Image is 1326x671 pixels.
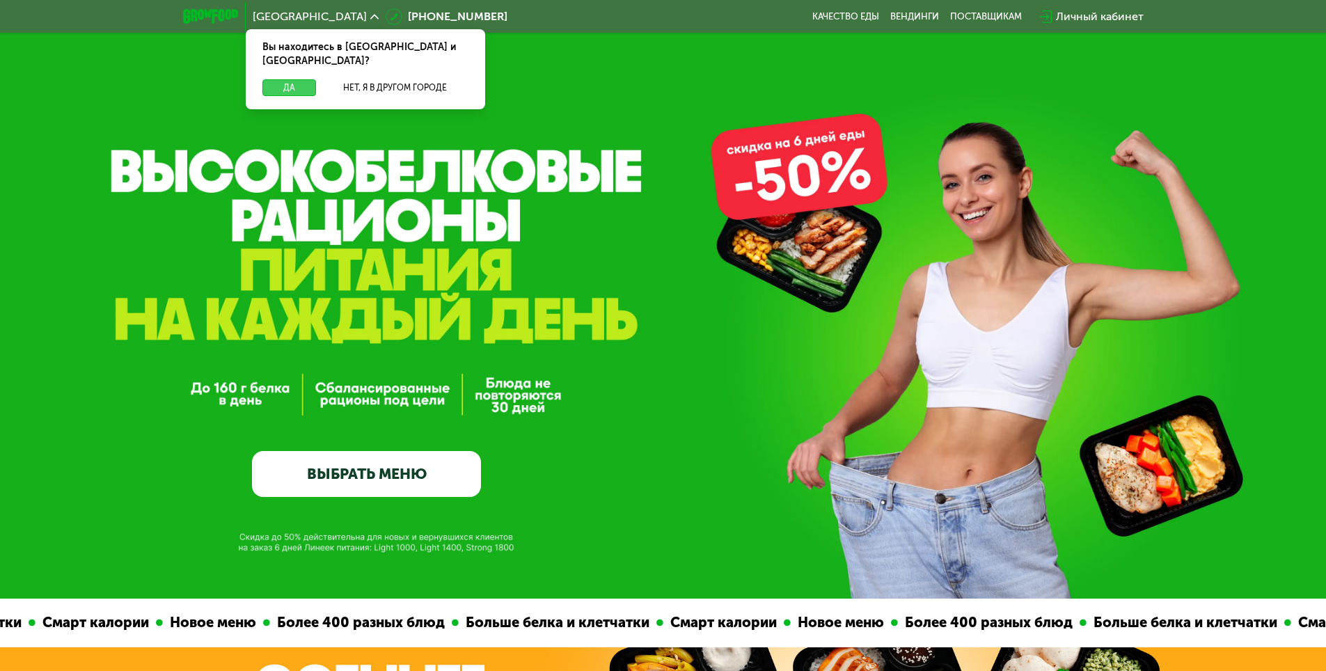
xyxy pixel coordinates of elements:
div: Вы находитесь в [GEOGRAPHIC_DATA] и [GEOGRAPHIC_DATA]? [246,29,485,79]
span: [GEOGRAPHIC_DATA] [253,11,367,22]
div: Более 400 разных блюд [267,612,448,633]
a: [PHONE_NUMBER] [386,8,507,25]
button: Нет, я в другом городе [322,79,468,96]
div: Более 400 разных блюд [894,612,1076,633]
div: Смарт калории [660,612,780,633]
button: Да [262,79,316,96]
div: поставщикам [950,11,1022,22]
a: Качество еды [812,11,879,22]
div: Больше белка и клетчатки [455,612,653,633]
div: Новое меню [787,612,887,633]
div: Новое меню [159,612,260,633]
div: Смарт калории [32,612,152,633]
a: Вендинги [890,11,939,22]
a: ВЫБРАТЬ МЕНЮ [252,451,481,497]
div: Личный кабинет [1056,8,1144,25]
div: Больше белка и клетчатки [1083,612,1281,633]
